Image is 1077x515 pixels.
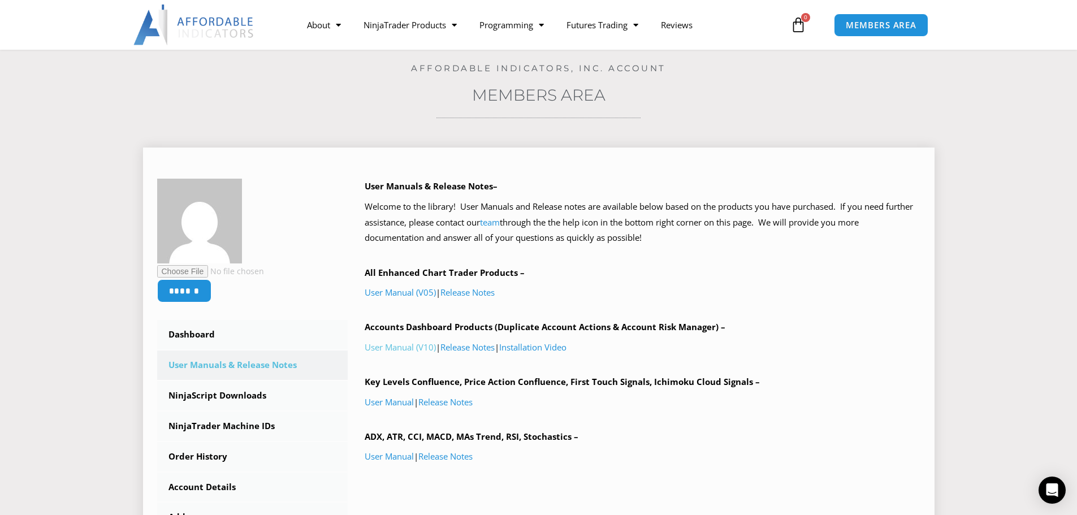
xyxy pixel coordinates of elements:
[411,63,666,73] a: Affordable Indicators, Inc. Account
[365,321,725,332] b: Accounts Dashboard Products (Duplicate Account Actions & Account Risk Manager) –
[801,13,810,22] span: 0
[296,12,352,38] a: About
[846,21,916,29] span: MEMBERS AREA
[650,12,704,38] a: Reviews
[352,12,468,38] a: NinjaTrader Products
[773,8,823,41] a: 0
[468,12,555,38] a: Programming
[365,431,578,442] b: ADX, ATR, CCI, MACD, MAs Trend, RSI, Stochastics –
[365,341,436,353] a: User Manual (V10)
[365,340,920,356] p: | |
[440,341,495,353] a: Release Notes
[365,285,920,301] p: |
[365,451,414,462] a: User Manual
[499,341,566,353] a: Installation Video
[157,179,242,263] img: 0c4aa36e1da2d78f958ff0163081c843a8647c1f6a9fde859b4c465f6f295ff3
[157,381,348,410] a: NinjaScript Downloads
[133,5,255,45] img: LogoAI | Affordable Indicators – NinjaTrader
[157,412,348,441] a: NinjaTrader Machine IDs
[365,267,525,278] b: All Enhanced Chart Trader Products –
[157,442,348,471] a: Order History
[418,396,473,408] a: Release Notes
[1039,477,1066,504] div: Open Intercom Messenger
[472,85,605,105] a: Members Area
[157,320,348,349] a: Dashboard
[365,180,498,192] b: User Manuals & Release Notes–
[555,12,650,38] a: Futures Trading
[157,473,348,502] a: Account Details
[365,287,436,298] a: User Manual (V05)
[365,449,920,465] p: |
[480,217,500,228] a: team
[157,350,348,380] a: User Manuals & Release Notes
[440,287,495,298] a: Release Notes
[365,395,920,410] p: |
[365,396,414,408] a: User Manual
[296,12,788,38] nav: Menu
[834,14,928,37] a: MEMBERS AREA
[418,451,473,462] a: Release Notes
[365,376,760,387] b: Key Levels Confluence, Price Action Confluence, First Touch Signals, Ichimoku Cloud Signals –
[365,199,920,246] p: Welcome to the library! User Manuals and Release notes are available below based on the products ...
